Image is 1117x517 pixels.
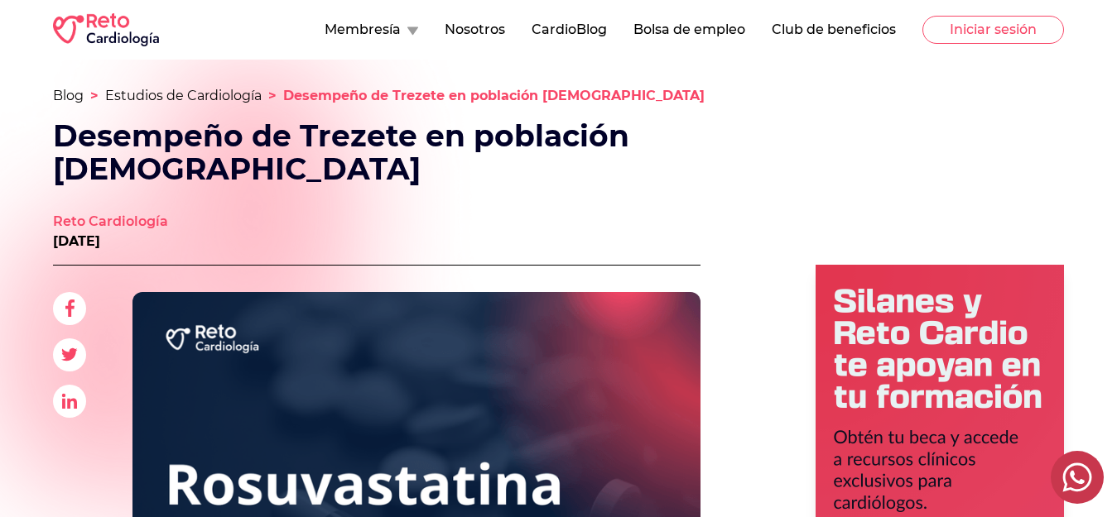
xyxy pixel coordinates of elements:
h1: Desempeño de Trezete en población [DEMOGRAPHIC_DATA] [53,119,689,185]
button: CardioBlog [532,20,607,40]
button: Nosotros [445,20,505,40]
button: Bolsa de empleo [633,20,745,40]
a: Blog [53,88,84,103]
span: > [90,88,99,103]
button: Club de beneficios [772,20,896,40]
button: Iniciar sesión [922,16,1064,44]
img: RETO Cardio Logo [53,13,159,46]
button: Membresía [325,20,418,40]
span: Desempeño de Trezete en población [DEMOGRAPHIC_DATA] [283,88,705,103]
span: > [268,88,277,103]
a: Estudios de Cardiología [105,88,262,103]
p: [DATE] [53,232,168,251]
a: Reto Cardiología [53,212,168,232]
